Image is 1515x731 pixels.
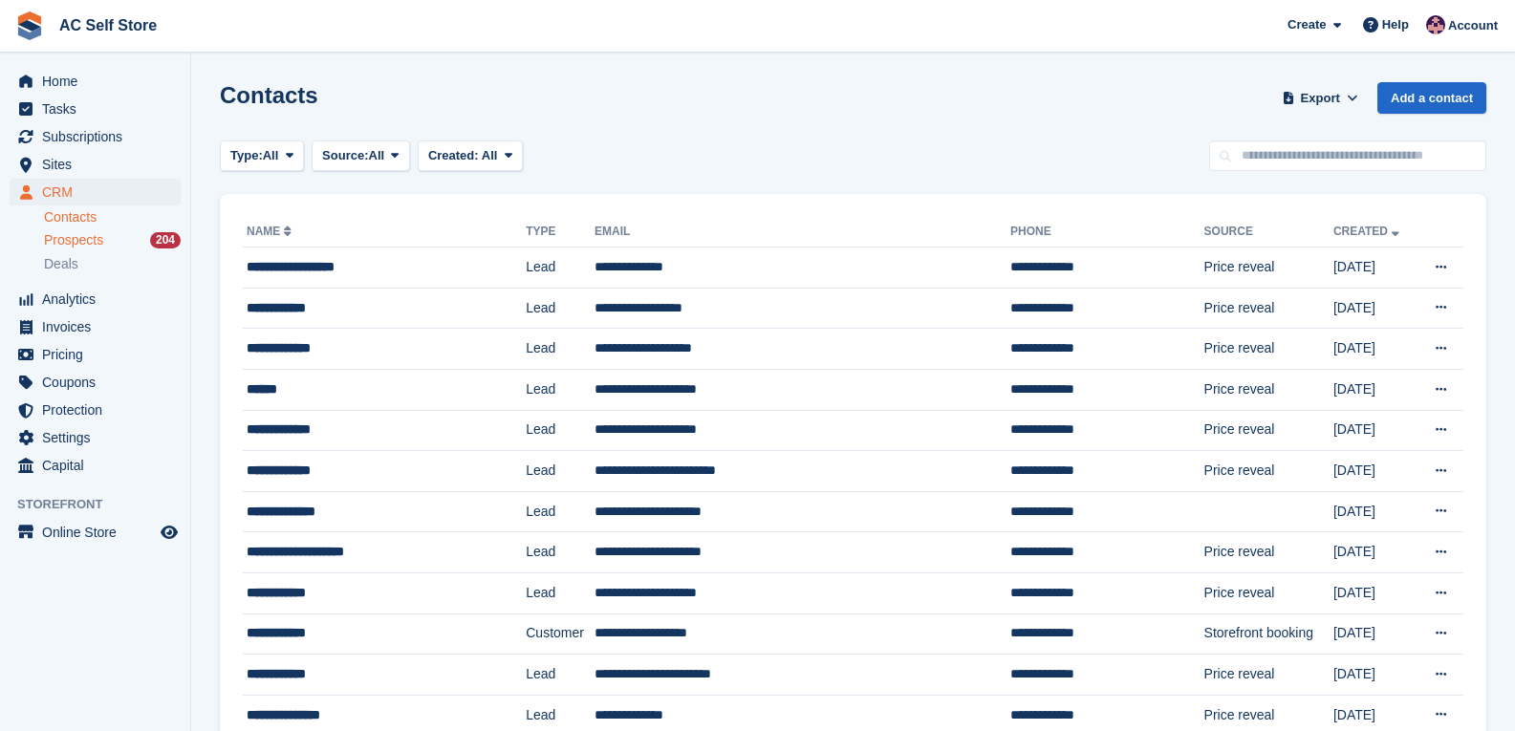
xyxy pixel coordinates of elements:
[369,146,385,165] span: All
[44,231,103,249] span: Prospects
[1382,15,1409,34] span: Help
[42,286,157,312] span: Analytics
[44,255,78,273] span: Deals
[10,424,181,451] a: menu
[220,140,304,172] button: Type: All
[1333,613,1417,655] td: [DATE]
[526,247,595,289] td: Lead
[1333,225,1403,238] a: Created
[247,225,295,238] a: Name
[1333,410,1417,451] td: [DATE]
[1288,15,1326,34] span: Create
[1333,655,1417,696] td: [DATE]
[44,254,181,274] a: Deals
[1204,613,1333,655] td: Storefront booking
[1333,288,1417,329] td: [DATE]
[1204,329,1333,370] td: Price reveal
[10,151,181,178] a: menu
[263,146,279,165] span: All
[10,96,181,122] a: menu
[526,410,595,451] td: Lead
[1204,217,1333,247] th: Source
[10,452,181,479] a: menu
[1377,82,1486,114] a: Add a contact
[1204,369,1333,410] td: Price reveal
[10,179,181,205] a: menu
[44,208,181,226] a: Contacts
[15,11,44,40] img: stora-icon-8386f47178a22dfd0bd8f6a31ec36ba5ce8667c1dd55bd0f319d3a0aa187defe.svg
[10,123,181,150] a: menu
[1010,217,1204,247] th: Phone
[1204,410,1333,451] td: Price reveal
[10,341,181,368] a: menu
[526,613,595,655] td: Customer
[42,151,157,178] span: Sites
[526,369,595,410] td: Lead
[1333,532,1417,573] td: [DATE]
[312,140,410,172] button: Source: All
[52,10,164,41] a: AC Self Store
[42,397,157,423] span: Protection
[42,123,157,150] span: Subscriptions
[322,146,368,165] span: Source:
[1333,247,1417,289] td: [DATE]
[42,68,157,95] span: Home
[1204,247,1333,289] td: Price reveal
[1333,451,1417,492] td: [DATE]
[482,148,498,162] span: All
[42,96,157,122] span: Tasks
[42,313,157,340] span: Invoices
[42,452,157,479] span: Capital
[1448,16,1498,35] span: Account
[10,397,181,423] a: menu
[526,655,595,696] td: Lead
[10,313,181,340] a: menu
[1301,89,1340,108] span: Export
[1204,572,1333,613] td: Price reveal
[44,230,181,250] a: Prospects 204
[595,217,1010,247] th: Email
[10,369,181,396] a: menu
[1204,288,1333,329] td: Price reveal
[42,369,157,396] span: Coupons
[42,424,157,451] span: Settings
[10,68,181,95] a: menu
[42,519,157,546] span: Online Store
[526,491,595,532] td: Lead
[1333,491,1417,532] td: [DATE]
[17,495,190,514] span: Storefront
[526,451,595,492] td: Lead
[42,341,157,368] span: Pricing
[1204,532,1333,573] td: Price reveal
[230,146,263,165] span: Type:
[1333,329,1417,370] td: [DATE]
[526,532,595,573] td: Lead
[1333,572,1417,613] td: [DATE]
[150,232,181,248] div: 204
[428,148,479,162] span: Created:
[1278,82,1362,114] button: Export
[526,217,595,247] th: Type
[158,521,181,544] a: Preview store
[1204,451,1333,492] td: Price reveal
[418,140,523,172] button: Created: All
[526,572,595,613] td: Lead
[1426,15,1445,34] img: Ted Cox
[10,519,181,546] a: menu
[220,82,318,108] h1: Contacts
[10,286,181,312] a: menu
[526,329,595,370] td: Lead
[1204,655,1333,696] td: Price reveal
[526,288,595,329] td: Lead
[42,179,157,205] span: CRM
[1333,369,1417,410] td: [DATE]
